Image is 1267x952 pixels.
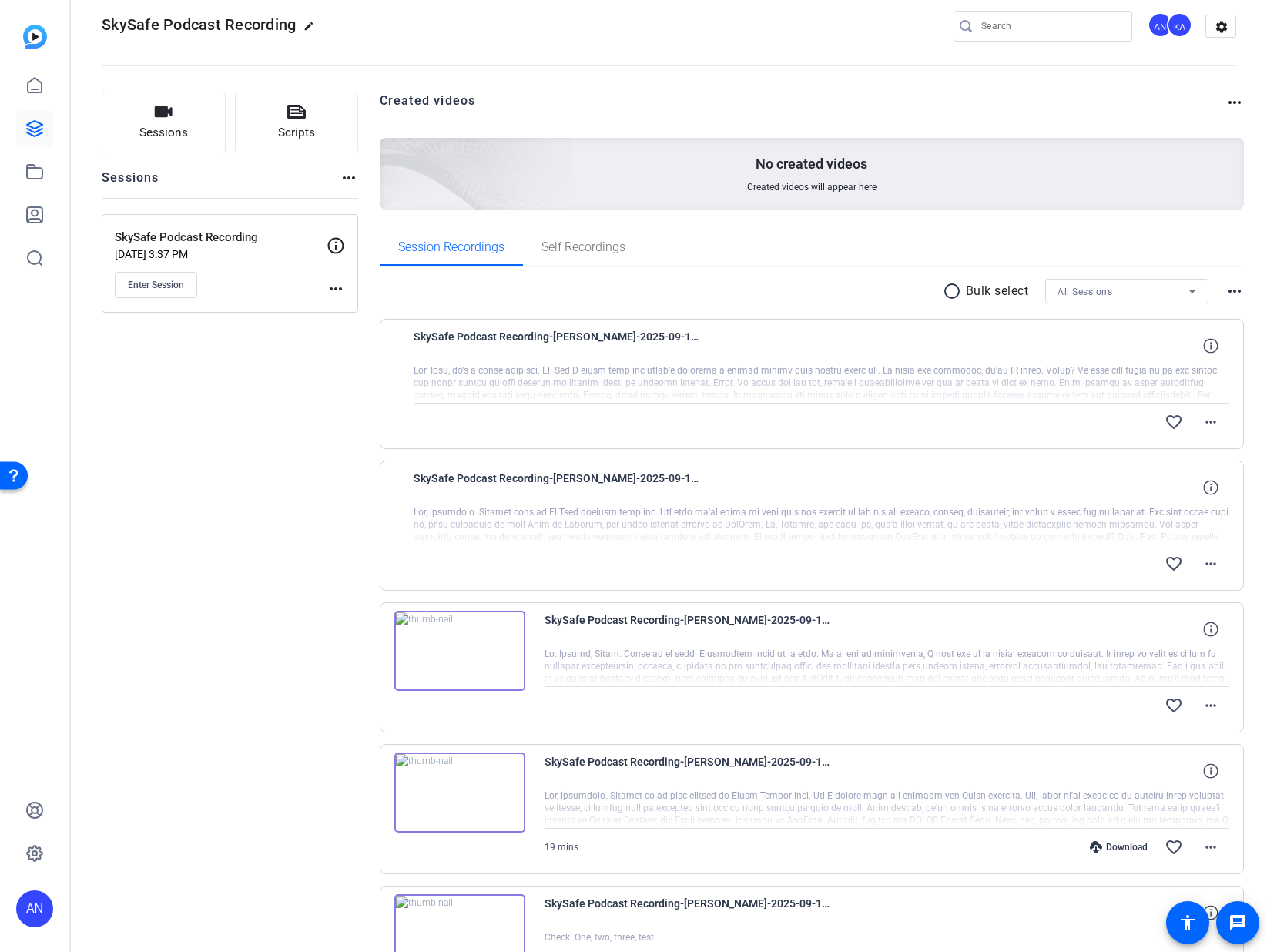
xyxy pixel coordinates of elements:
span: SkySafe Podcast Recording-[PERSON_NAME]-2025-09-11-15-37-05-368-0 [545,753,830,789]
p: Bulk select [966,282,1029,300]
mat-icon: more_horiz [1202,413,1220,431]
span: Created videos will appear here [747,181,877,193]
mat-icon: settings [1206,15,1237,39]
button: Sessions [102,92,226,153]
span: SkySafe Podcast Recording-[PERSON_NAME]-2025-09-11-16-00-02-486-1 [414,327,699,364]
img: thumb-nail [394,611,525,691]
span: 19 mins [545,842,578,853]
p: [DATE] 3:37 PM [115,248,327,260]
mat-icon: message [1228,913,1247,932]
span: Scripts [278,124,315,142]
div: Download [1082,841,1155,853]
mat-icon: more_horiz [1225,282,1244,300]
ngx-avatar: Adrian Nuno [1148,12,1175,39]
button: Scripts [235,92,359,153]
mat-icon: favorite_border [1165,413,1183,431]
mat-icon: edit [303,21,322,39]
img: thumb-nail [394,753,525,833]
mat-icon: radio_button_unchecked [943,282,966,300]
div: AN [16,890,53,927]
div: KA [1167,12,1192,38]
img: blue-gradient.svg [23,25,47,49]
p: SkySafe Podcast Recording [115,229,327,246]
mat-icon: favorite_border [1165,555,1183,573]
span: SkySafe Podcast Recording-[PERSON_NAME]-2025-09-11-15-37-05-368-1 [545,611,830,648]
button: Enter Session [115,272,197,298]
span: SkySafe Podcast Recording-[PERSON_NAME]-2025-09-11-15-34-45-771-1 [545,894,830,931]
mat-icon: more_horiz [327,280,345,298]
span: SkySafe Podcast Recording-[PERSON_NAME]-2025-09-11-16-00-02-486-0 [414,469,699,506]
mat-icon: more_horiz [1202,838,1220,856]
div: AN [1148,12,1173,38]
ngx-avatar: Kristi Amick [1167,12,1194,39]
span: SkySafe Podcast Recording [102,15,296,34]
h2: Sessions [102,169,159,198]
span: Enter Session [128,279,184,291]
mat-icon: more_horiz [1202,555,1220,573]
input: Search [981,17,1120,35]
mat-icon: more_horiz [1225,93,1244,112]
span: All Sessions [1058,287,1112,297]
mat-icon: favorite_border [1165,696,1183,715]
p: No created videos [756,155,867,173]
span: Sessions [139,124,188,142]
mat-icon: accessibility [1178,913,1197,932]
h2: Created videos [380,92,1226,122]
mat-icon: more_horiz [340,169,358,187]
mat-icon: more_horiz [1202,696,1220,715]
span: Session Recordings [398,241,504,253]
mat-icon: favorite_border [1165,838,1183,856]
span: Self Recordings [541,241,625,253]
